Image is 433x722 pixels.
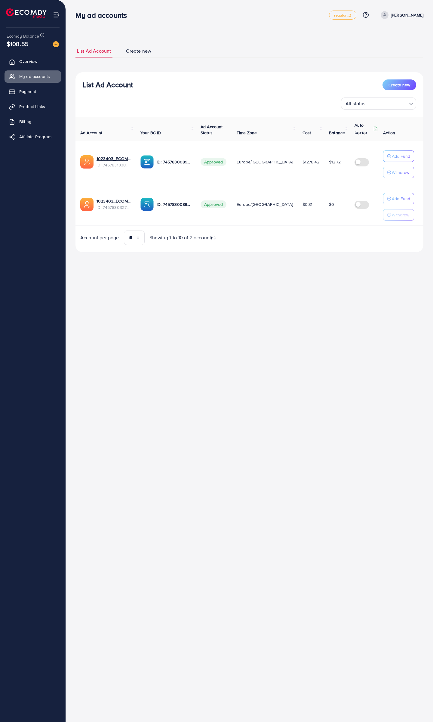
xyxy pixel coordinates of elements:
span: Balance [329,130,345,136]
p: [PERSON_NAME] [391,11,423,19]
span: ID: 7457830327524999184 [97,204,131,210]
span: Time Zone [237,130,257,136]
a: Overview [5,55,61,67]
span: $0 [329,201,334,207]
span: Ecomdy Balance [7,33,39,39]
span: Affiliate Program [19,134,51,140]
p: ID: 7457830089095397393 [157,201,191,208]
a: regular_2 [329,11,356,20]
button: Add Fund [383,150,414,162]
a: My ad accounts [5,70,61,82]
h3: List Ad Account [83,80,133,89]
span: Payment [19,88,36,95]
button: Add Fund [383,193,414,204]
span: Product Links [19,104,45,110]
p: Add Fund [392,195,410,202]
span: ID: 7457831338394075152 [97,162,131,168]
span: Ad Account Status [201,124,223,136]
span: All status [344,99,367,108]
img: menu [53,11,60,18]
span: My ad accounts [19,73,50,79]
img: image [53,41,59,47]
p: Withdraw [392,169,409,176]
span: List Ad Account [77,48,111,54]
span: $1278.42 [302,159,319,165]
span: Approved [201,200,226,208]
span: Showing 1 To 10 of 2 account(s) [149,234,216,241]
span: $12.72 [329,159,341,165]
span: $108.55 [7,39,29,48]
span: Billing [19,119,31,125]
a: Affiliate Program [5,131,61,143]
span: Overview [19,58,37,64]
input: Search for option [367,98,407,108]
span: Your BC ID [140,130,161,136]
span: Create new [126,48,151,54]
span: Ad Account [80,130,103,136]
span: $0.31 [302,201,313,207]
div: <span class='underline'>1023403_ECOM 1_1736411442167</span></br>7457830327524999184 [97,198,131,210]
span: Europe/[GEOGRAPHIC_DATA] [237,201,293,207]
iframe: Chat [407,695,428,717]
p: ID: 7457830089095397393 [157,158,191,166]
span: Account per page [80,234,119,241]
div: <span class='underline'>1023403_ECOM 2_1736411673764</span></br>7457831338394075152 [97,156,131,168]
p: Add Fund [392,153,410,160]
img: ic-ads-acc.e4c84228.svg [80,155,94,169]
span: Europe/[GEOGRAPHIC_DATA] [237,159,293,165]
img: ic-ba-acc.ded83a64.svg [140,155,154,169]
h3: My ad accounts [75,11,132,20]
span: Approved [201,158,226,166]
img: ic-ads-acc.e4c84228.svg [80,198,94,211]
button: Withdraw [383,167,414,178]
a: Product Links [5,101,61,113]
button: Withdraw [383,209,414,221]
span: Cost [302,130,311,136]
img: logo [6,8,47,18]
a: 1023403_ECOM 1_1736411442167 [97,198,131,204]
button: Create new [382,79,416,90]
div: Search for option [341,98,416,110]
span: regular_2 [334,13,351,17]
a: 1023403_ECOM 2_1736411673764 [97,156,131,162]
p: Withdraw [392,211,409,218]
span: Action [383,130,395,136]
p: Auto top-up [355,122,372,136]
span: Create new [388,82,410,88]
img: ic-ba-acc.ded83a64.svg [140,198,154,211]
a: [PERSON_NAME] [378,11,423,19]
a: Payment [5,85,61,98]
a: Billing [5,116,61,128]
